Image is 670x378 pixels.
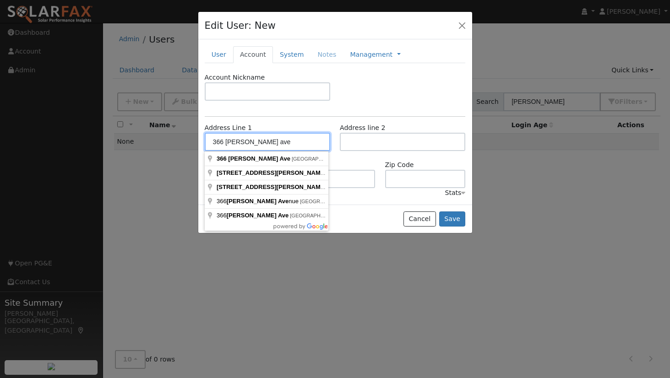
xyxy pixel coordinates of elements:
[300,199,463,204] span: [GEOGRAPHIC_DATA], [GEOGRAPHIC_DATA], [GEOGRAPHIC_DATA]
[205,73,265,82] label: Account Nickname
[350,50,392,59] a: Management
[403,211,436,227] button: Cancel
[439,211,466,227] button: Save
[233,46,273,63] a: Account
[227,198,289,205] span: [PERSON_NAME] Ave
[227,212,289,219] span: [PERSON_NAME] Ave
[385,160,414,170] label: Zip Code
[217,184,327,190] span: [STREET_ADDRESS][PERSON_NAME]
[228,155,290,162] span: [PERSON_NAME] Ave
[273,46,311,63] a: System
[217,212,290,219] span: 366
[340,123,385,133] label: Address line 2
[205,123,252,133] label: Address Line 1
[217,169,327,176] span: [STREET_ADDRESS][PERSON_NAME]
[217,169,338,176] span: nue
[217,155,227,162] span: 366
[217,198,300,205] span: 366 nue
[205,18,276,33] h4: Edit User: New
[445,188,465,198] div: Stats
[205,46,233,63] a: User
[292,156,455,162] span: [GEOGRAPHIC_DATA], [GEOGRAPHIC_DATA], [GEOGRAPHIC_DATA]
[217,184,338,190] span: nue
[290,213,453,218] span: [GEOGRAPHIC_DATA], [GEOGRAPHIC_DATA], [GEOGRAPHIC_DATA]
